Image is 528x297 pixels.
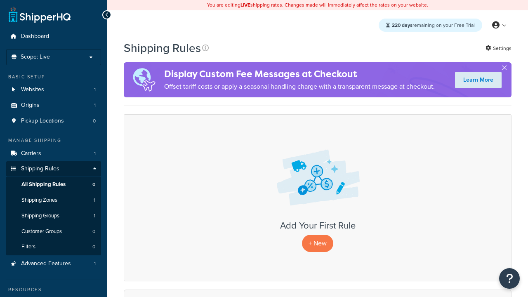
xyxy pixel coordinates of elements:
h4: Display Custom Fee Messages at Checkout [164,67,435,81]
li: Shipping Groups [6,208,101,224]
li: Origins [6,98,101,113]
span: 1 [94,86,96,93]
span: Shipping Rules [21,165,59,172]
span: 1 [94,102,96,109]
div: Resources [6,286,101,293]
p: Offset tariff costs or apply a seasonal handling charge with a transparent message at checkout. [164,81,435,92]
span: 1 [94,260,96,267]
div: Basic Setup [6,73,101,80]
a: Advanced Features 1 [6,256,101,271]
span: Dashboard [21,33,49,40]
b: LIVE [240,1,250,9]
span: Filters [21,243,35,250]
img: duties-banner-06bc72dcb5fe05cb3f9472aba00be2ae8eb53ab6f0d8bb03d382ba314ac3c341.png [124,62,164,97]
a: Shipping Zones 1 [6,193,101,208]
li: Filters [6,239,101,255]
span: Websites [21,86,44,93]
span: Shipping Zones [21,197,57,204]
li: Pickup Locations [6,113,101,129]
div: Manage Shipping [6,137,101,144]
strong: 220 days [392,21,412,29]
h1: Shipping Rules [124,40,201,56]
a: Learn More [455,72,502,88]
a: ShipperHQ Home [9,6,71,23]
span: All Shipping Rules [21,181,66,188]
a: Shipping Rules [6,161,101,177]
span: 0 [92,181,95,188]
a: Pickup Locations 0 [6,113,101,129]
button: Open Resource Center [499,268,520,289]
span: 1 [94,150,96,157]
li: Shipping Zones [6,193,101,208]
span: Origins [21,102,40,109]
a: Shipping Groups 1 [6,208,101,224]
a: Origins 1 [6,98,101,113]
span: Shipping Groups [21,212,59,219]
a: Carriers 1 [6,146,101,161]
span: Scope: Live [21,54,50,61]
div: remaining on your Free Trial [379,19,482,32]
span: Carriers [21,150,41,157]
a: Dashboard [6,29,101,44]
p: + New [302,235,333,252]
li: Advanced Features [6,256,101,271]
li: Websites [6,82,101,97]
a: Filters 0 [6,239,101,255]
li: All Shipping Rules [6,177,101,192]
span: Customer Groups [21,228,62,235]
a: Settings [486,42,511,54]
span: 0 [92,228,95,235]
span: 1 [94,197,95,204]
h3: Add Your First Rule [132,221,503,231]
span: Advanced Features [21,260,71,267]
span: 0 [92,243,95,250]
li: Carriers [6,146,101,161]
a: Customer Groups 0 [6,224,101,239]
li: Shipping Rules [6,161,101,255]
li: Customer Groups [6,224,101,239]
span: Pickup Locations [21,118,64,125]
a: Websites 1 [6,82,101,97]
span: 0 [93,118,96,125]
a: All Shipping Rules 0 [6,177,101,192]
span: 1 [94,212,95,219]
